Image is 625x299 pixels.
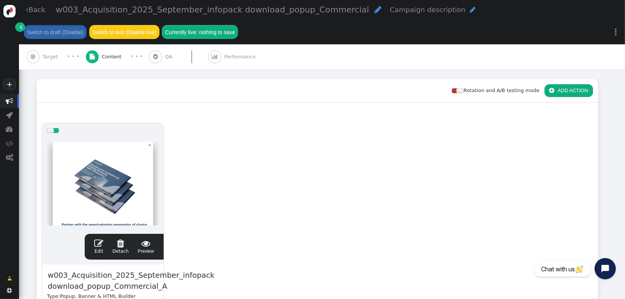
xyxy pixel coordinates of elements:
a: Detach [112,239,129,255]
span:  [7,288,12,293]
span:  [138,239,154,248]
span:  [6,97,13,105]
span:  [6,154,13,161]
span: Performance [224,53,259,61]
span:  [112,239,129,248]
a:  Target · · · [27,44,86,69]
span: Popup, Banner & HTML Builder [60,293,136,299]
span:  [30,54,35,59]
button: Switch to draft (Disable) [24,25,87,39]
a: + [3,78,16,90]
span:  [211,54,218,59]
a: Back [26,5,45,15]
a:  Content · · · [86,44,149,69]
span:  [374,5,382,14]
a:  [15,22,25,32]
a: ⋮ [607,21,625,43]
a:  [2,272,17,285]
span: Content [102,53,125,61]
a: Edit [94,239,103,255]
a:  QA [149,44,208,69]
span:  [94,239,103,248]
div: Rotation and A/B testing mode [452,87,545,94]
span:  [90,54,95,59]
span: Campaign description [390,6,466,14]
span:  [7,275,12,282]
span:  [6,140,13,147]
div: · · · [67,52,79,61]
img: logo-icon.svg [3,5,16,17]
div: · · · [131,52,142,61]
span:  [6,125,13,133]
span: w003_Acquisition_2025_September_infopack download_popup_Commercial [56,5,369,14]
span: w003_Acquisition_2025_September_infopack download_popup_Commercial_A [47,269,215,293]
span: Preview [138,239,154,255]
span:  [26,6,28,13]
button: Switch to test (Disable live) [89,25,159,39]
button: ADD ACTION [545,84,593,97]
button: Currently live: nothing to save [162,25,238,39]
span: Detach [112,239,129,254]
span:  [153,54,158,59]
a: Preview [138,239,154,255]
a:  Performance [208,44,271,69]
span:  [20,23,22,31]
span: Target [43,53,61,61]
span: QA [165,53,175,61]
span:  [549,88,554,93]
span:  [470,6,476,13]
span:  [6,111,13,119]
